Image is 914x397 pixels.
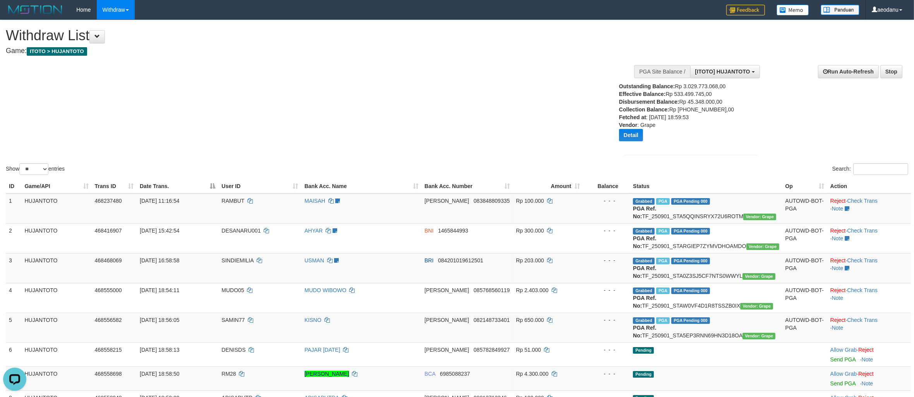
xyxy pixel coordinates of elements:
[586,286,627,294] div: - - -
[218,179,301,193] th: User ID: activate to sort column ascending
[633,295,656,309] b: PGA Ref. No:
[95,198,122,204] span: 468237480
[6,223,21,253] td: 2
[516,228,544,234] span: Rp 300.000
[221,228,261,234] span: DESANARU001
[847,198,878,204] a: Check Trans
[6,342,21,366] td: 6
[743,333,775,339] span: Vendor URL: https://settle31.1velocity.biz
[832,235,844,241] a: Note
[777,5,809,15] img: Button%20Memo.svg
[633,235,656,249] b: PGA Ref. No:
[671,198,710,205] span: PGA Pending
[140,317,179,323] span: [DATE] 18:56:05
[827,283,911,313] td: · ·
[671,317,710,324] span: PGA Pending
[6,253,21,283] td: 3
[818,65,879,78] a: Run Auto-Refresh
[473,287,509,293] span: Copy 085768560119 to clipboard
[619,82,739,147] div: Rp 3.029.773.068,00 Rp 533.499.745,00 Rp 45.348.000,00 Rp [PHONE_NUMBER],00 : [DATE] 18:59:53 : G...
[586,370,627,378] div: - - -
[425,257,434,264] span: BRI
[830,371,858,377] span: ·
[586,227,627,234] div: - - -
[630,313,782,342] td: TF_250901_STA5EP3RNN69HN3D18OA
[140,371,179,377] span: [DATE] 18:58:50
[95,287,122,293] span: 468555000
[140,198,179,204] span: [DATE] 11:16:54
[656,258,670,264] span: Marked by aeokris
[619,122,637,128] b: Vendor
[847,257,878,264] a: Check Trans
[95,257,122,264] span: 468468069
[633,228,655,234] span: Grabbed
[656,317,670,324] span: Marked by aeokris
[221,371,236,377] span: RM28
[743,273,775,280] span: Vendor URL: https://settle31.1velocity.biz
[633,325,656,339] b: PGA Ref. No:
[305,257,324,264] a: USMAN
[633,317,655,324] span: Grabbed
[140,257,179,264] span: [DATE] 16:58:58
[473,317,509,323] span: Copy 082148733401 to clipboard
[425,287,469,293] span: [PERSON_NAME]
[6,28,602,43] h1: Withdraw List
[6,47,602,55] h4: Game:
[21,179,91,193] th: Game/API: activate to sort column ascending
[137,179,218,193] th: Date Trans.: activate to sort column descending
[656,228,670,234] span: Marked by aeorizki
[619,106,669,113] b: Collection Balance:
[830,371,857,377] a: Allow Grab
[830,287,846,293] a: Reject
[782,313,827,342] td: AUTOWD-BOT-PGA
[586,316,627,324] div: - - -
[630,193,782,224] td: TF_250901_STA5QQINSRYX72U6ROTM
[513,179,583,193] th: Amount: activate to sort column ascending
[19,163,48,175] select: Showentries
[743,214,776,220] span: Vendor URL: https://settle31.1velocity.biz
[782,193,827,224] td: AUTOWD-BOT-PGA
[221,317,245,323] span: SAMIN77
[832,295,844,301] a: Note
[425,198,469,204] span: [PERSON_NAME]
[473,198,509,204] span: Copy 083848809335 to clipboard
[95,228,122,234] span: 468416907
[633,198,655,205] span: Grabbed
[630,179,782,193] th: Status
[221,287,244,293] span: MUDO05
[630,223,782,253] td: TF_250901_STARGIEP7ZYMVDHOAMDO
[425,347,469,353] span: [PERSON_NAME]
[862,356,873,363] a: Note
[586,257,627,264] div: - - -
[619,99,679,105] b: Disbursement Balance:
[821,5,859,15] img: panduan.png
[630,283,782,313] td: TF_250901_STAW0VF4D1R8TSSZB0IX
[726,5,765,15] img: Feedback.jpg
[140,287,179,293] span: [DATE] 18:54:11
[473,347,509,353] span: Copy 085782849927 to clipboard
[21,193,91,224] td: HUJANTOTO
[832,325,844,331] a: Note
[827,313,911,342] td: · ·
[425,371,436,377] span: BCA
[425,317,469,323] span: [PERSON_NAME]
[516,198,544,204] span: Rp 100.000
[619,129,643,141] button: Detail
[438,257,484,264] span: Copy 084201019612501 to clipboard
[832,163,908,175] label: Search:
[21,313,91,342] td: HUJANTOTO
[6,283,21,313] td: 4
[782,253,827,283] td: AUTOWD-BOT-PGA
[671,228,710,234] span: PGA Pending
[830,198,846,204] a: Reject
[827,342,911,366] td: ·
[827,179,911,193] th: Action
[21,223,91,253] td: HUJANTOTO
[6,4,65,15] img: MOTION_logo.png
[619,83,675,89] b: Outstanding Balance:
[516,287,549,293] span: Rp 2.403.000
[880,65,902,78] a: Stop
[827,366,911,390] td: ·
[21,342,91,366] td: HUJANTOTO
[853,163,908,175] input: Search:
